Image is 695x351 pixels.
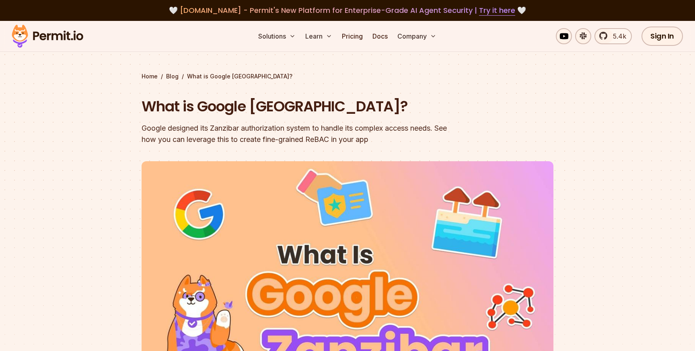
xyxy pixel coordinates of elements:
button: Solutions [255,28,299,44]
button: Company [394,28,440,44]
div: / / [142,72,553,80]
a: Docs [369,28,391,44]
a: Sign In [642,27,683,46]
div: Google designed its Zanzibar authorization system to handle its complex access needs. See how you... [142,123,450,145]
span: [DOMAIN_NAME] - Permit's New Platform for Enterprise-Grade AI Agent Security | [180,5,515,15]
a: Blog [166,72,179,80]
div: 🤍 🤍 [19,5,676,16]
span: 5.4k [608,31,626,41]
img: Permit logo [8,23,87,50]
h1: What is Google [GEOGRAPHIC_DATA]? [142,96,450,117]
button: Learn [302,28,335,44]
a: Try it here [479,5,515,16]
a: Pricing [339,28,366,44]
a: 5.4k [594,28,632,44]
a: Home [142,72,158,80]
